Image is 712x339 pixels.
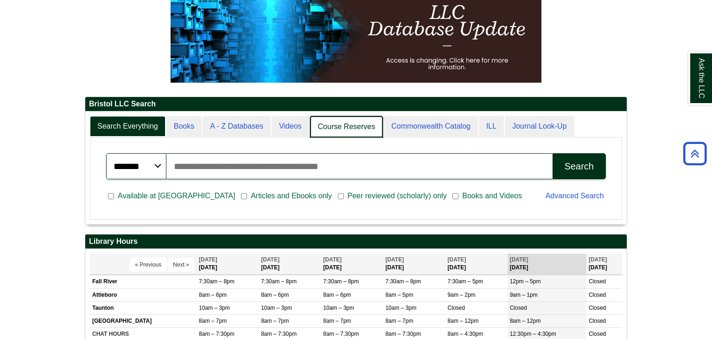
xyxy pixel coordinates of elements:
h2: Bristol LLC Search [85,97,627,111]
span: 8am – 7:30pm [323,331,359,337]
input: Available at [GEOGRAPHIC_DATA] [108,192,114,201]
span: [DATE] [199,256,217,263]
span: 10am – 3pm [199,305,230,311]
span: 8am – 7:30pm [261,331,297,337]
span: Closed [589,318,606,324]
button: Next » [168,258,194,272]
span: [DATE] [448,256,466,263]
span: 8am – 5pm [385,292,413,298]
span: 12:30pm – 4:30pm [510,331,556,337]
a: Back to Top [680,147,710,160]
span: 10am – 3pm [385,305,416,311]
a: Journal Look-Up [505,116,574,137]
span: Closed [589,305,606,311]
span: Closed [589,278,606,285]
a: Course Reserves [310,116,383,138]
td: Taunton [90,301,197,314]
button: Search [553,153,606,179]
span: 8am – 7pm [261,318,289,324]
a: Commonwealth Catalog [384,116,478,137]
span: 8am – 7pm [385,318,413,324]
span: 10am – 3pm [261,305,292,311]
span: 7:30am – 8pm [199,278,235,285]
span: 8am – 12pm [448,318,479,324]
span: 7:30am – 8pm [323,278,359,285]
span: 8am – 6pm [199,292,227,298]
span: Articles and Ebooks only [247,190,336,202]
span: 9am – 1pm [510,292,538,298]
span: [DATE] [323,256,342,263]
span: 12pm – 5pm [510,278,541,285]
td: Fall River [90,275,197,288]
span: Available at [GEOGRAPHIC_DATA] [114,190,239,202]
a: A - Z Databases [203,116,271,137]
span: Closed [448,305,465,311]
span: 8am – 7pm [323,318,351,324]
span: [DATE] [589,256,607,263]
span: 8am – 12pm [510,318,541,324]
th: [DATE] [383,254,445,274]
th: [DATE] [445,254,508,274]
span: 8am – 7:30pm [199,331,235,337]
th: [DATE] [508,254,586,274]
span: Peer reviewed (scholarly) only [344,190,451,202]
span: [DATE] [510,256,528,263]
a: Books [166,116,202,137]
span: 8am – 4:30pm [448,331,483,337]
a: Search Everything [90,116,165,137]
span: 10am – 3pm [323,305,354,311]
input: Books and Videos [452,192,458,201]
span: 8am – 7:30pm [385,331,421,337]
th: [DATE] [197,254,259,274]
span: 8am – 6pm [261,292,289,298]
th: [DATE] [321,254,383,274]
span: Closed [589,331,606,337]
span: 8am – 7pm [199,318,227,324]
button: « Previous [130,258,166,272]
span: [DATE] [261,256,280,263]
div: Search [565,161,594,172]
span: Closed [510,305,527,311]
span: 8am – 6pm [323,292,351,298]
h2: Library Hours [85,235,627,249]
td: [GEOGRAPHIC_DATA] [90,314,197,327]
span: [DATE] [385,256,404,263]
a: ILL [479,116,504,137]
td: Attleboro [90,288,197,301]
span: Closed [589,292,606,298]
input: Peer reviewed (scholarly) only [338,192,344,201]
th: [DATE] [586,254,622,274]
span: 7:30am – 8pm [261,278,297,285]
span: 7:30am – 5pm [448,278,483,285]
span: 9am – 2pm [448,292,476,298]
a: Videos [272,116,309,137]
input: Articles and Ebooks only [241,192,247,201]
th: [DATE] [259,254,321,274]
a: Advanced Search [546,192,604,200]
span: 7:30am – 8pm [385,278,421,285]
span: Books and Videos [458,190,526,202]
